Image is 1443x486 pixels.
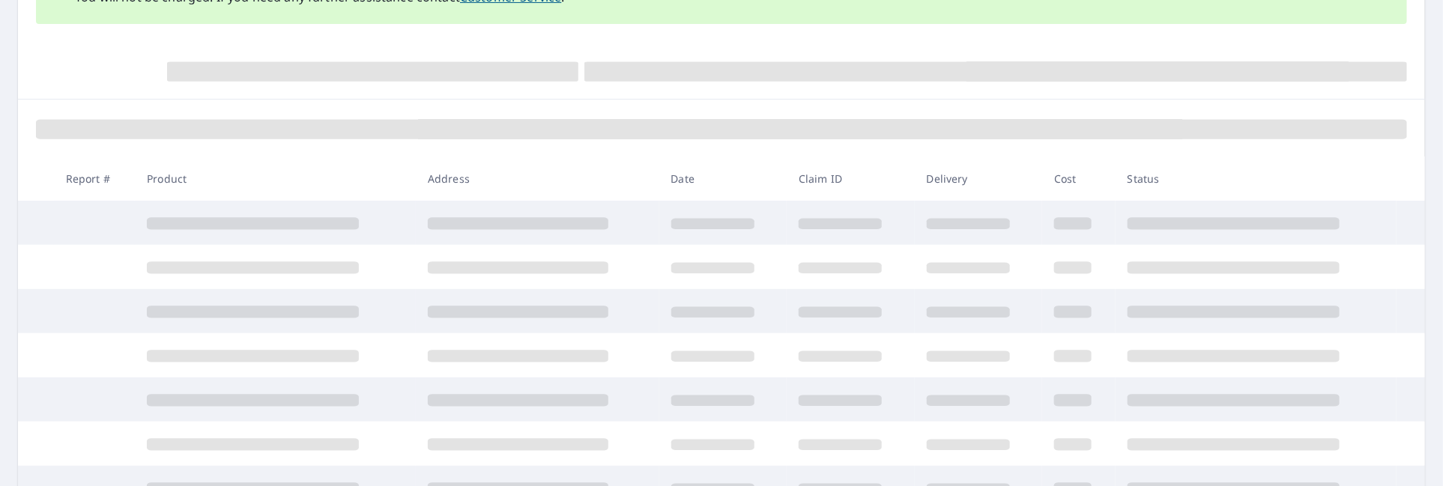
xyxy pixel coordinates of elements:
th: Delivery [915,157,1043,201]
th: Product [135,157,416,201]
th: Report # [54,157,136,201]
th: Date [659,157,787,201]
th: Address [416,157,659,201]
th: Claim ID [787,157,915,201]
th: Status [1116,157,1397,201]
th: Cost [1042,157,1116,201]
